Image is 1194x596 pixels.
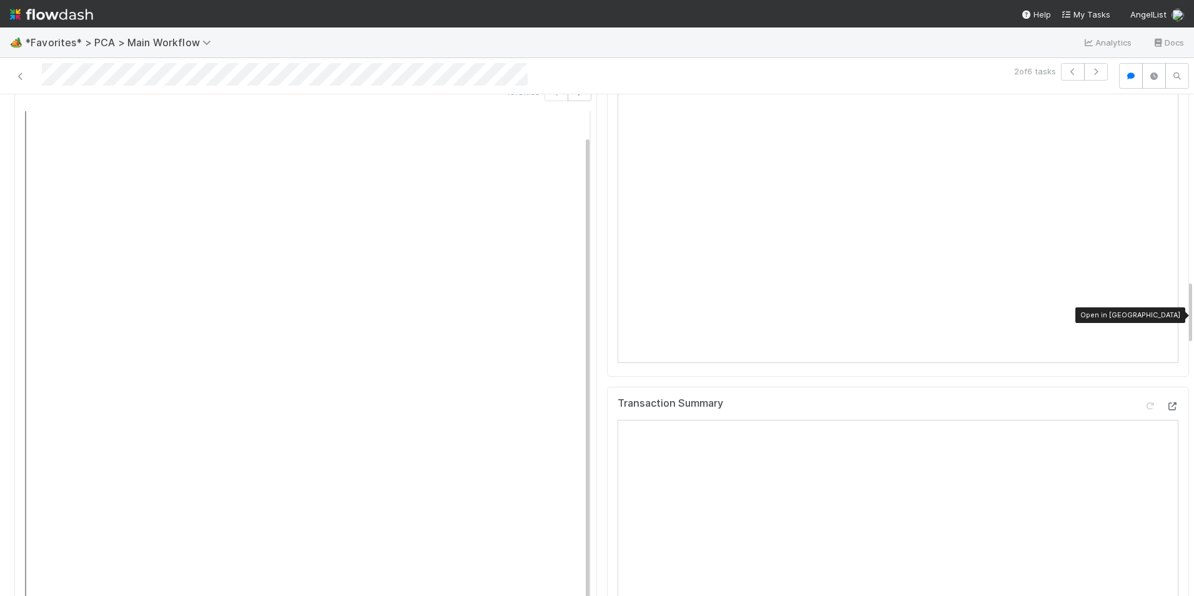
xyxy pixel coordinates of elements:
[25,36,217,49] span: *Favorites* > PCA > Main Workflow
[1083,35,1132,50] a: Analytics
[1021,8,1051,21] div: Help
[1172,9,1184,21] img: avatar_487f705b-1efa-4920-8de6-14528bcda38c.png
[10,37,22,47] span: 🏕️
[1061,8,1110,21] a: My Tasks
[1130,9,1167,19] span: AngelList
[10,4,93,25] img: logo-inverted-e16ddd16eac7371096b0.svg
[618,397,723,410] h5: Transaction Summary
[1014,65,1056,77] span: 2 of 6 tasks
[1061,9,1110,19] span: My Tasks
[1152,35,1184,50] a: Docs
